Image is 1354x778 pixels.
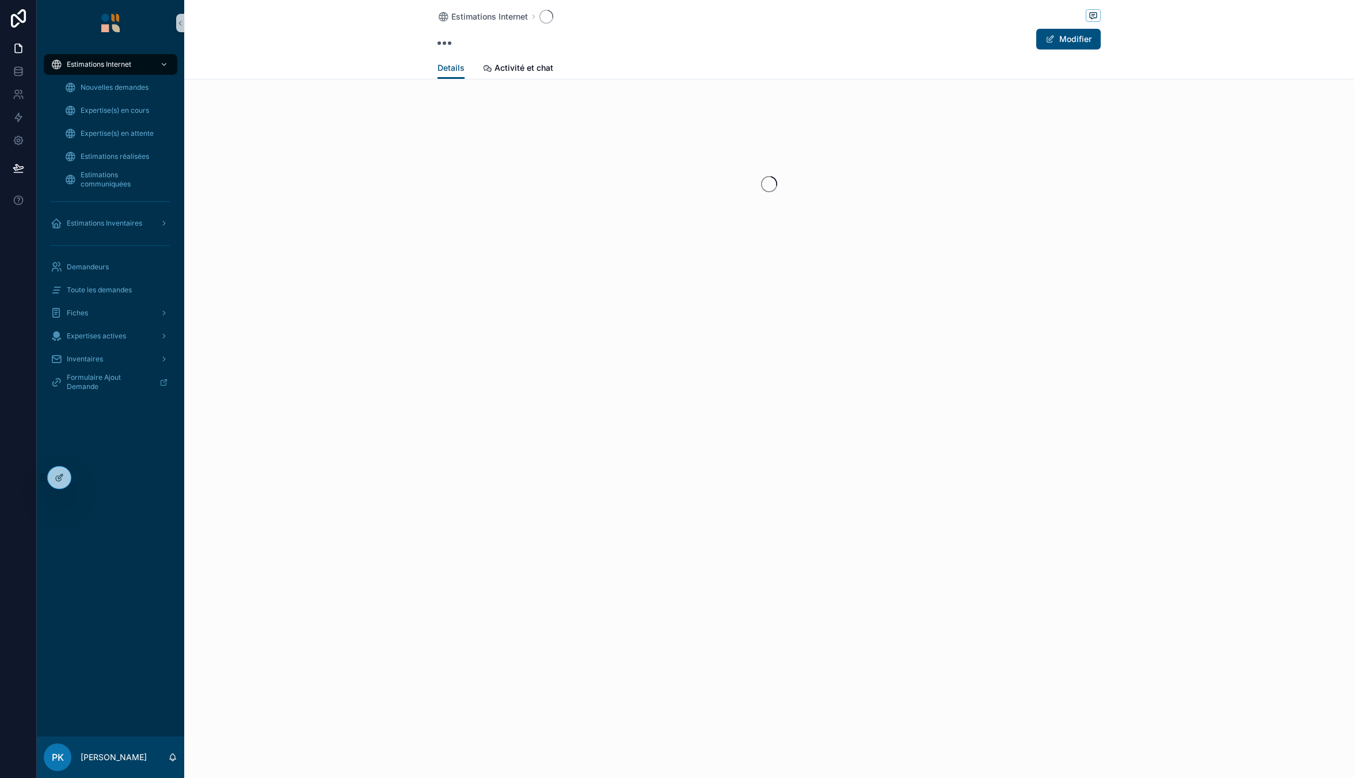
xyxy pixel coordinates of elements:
[67,331,126,341] span: Expertises actives
[1036,29,1101,49] button: Modifier
[44,257,177,277] a: Demandeurs
[58,100,177,121] a: Expertise(s) en cours
[44,213,177,234] a: Estimations Inventaires
[67,308,88,318] span: Fiches
[44,326,177,346] a: Expertises actives
[451,11,528,22] span: Estimations Internet
[81,752,147,763] p: [PERSON_NAME]
[495,62,553,74] span: Activité et chat
[101,14,120,32] img: App logo
[81,170,166,189] span: Estimations communiquées
[44,372,177,392] a: Formulaire Ajout Demande
[81,83,149,92] span: Nouvelles demandes
[67,285,132,295] span: Toute les demandes
[438,11,528,22] a: Estimations Internet
[44,303,177,323] a: Fiches
[58,169,177,190] a: Estimations communiquées
[44,349,177,369] a: Inventaires
[67,219,142,228] span: Estimations Inventaires
[58,123,177,144] a: Expertise(s) en attente
[67,354,103,364] span: Inventaires
[438,62,465,74] span: Details
[44,280,177,300] a: Toute les demandes
[438,58,465,79] a: Details
[483,58,553,81] a: Activité et chat
[67,262,109,272] span: Demandeurs
[67,373,150,391] span: Formulaire Ajout Demande
[67,60,131,69] span: Estimations Internet
[58,146,177,167] a: Estimations réalisées
[81,129,154,138] span: Expertise(s) en attente
[52,750,64,764] span: PK
[37,46,184,407] div: scrollable content
[44,54,177,75] a: Estimations Internet
[58,77,177,98] a: Nouvelles demandes
[81,152,149,161] span: Estimations réalisées
[81,106,149,115] span: Expertise(s) en cours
